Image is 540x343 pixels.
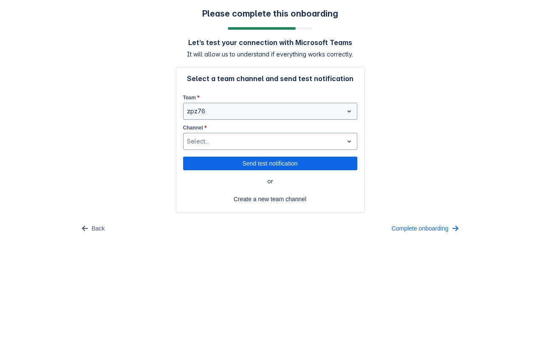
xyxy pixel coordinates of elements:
h3: Please complete this onboarding [202,8,338,19]
h4: Let’s test your connection with Microsoft Teams [188,38,352,47]
span: required [203,124,207,131]
button: Complete onboarding [387,222,466,235]
span: It will allow us to understand if everything works correctly. [187,50,353,59]
label: Channel [183,124,207,131]
span: Complete onboarding [392,222,449,235]
span: open [344,136,354,146]
span: open [344,106,354,116]
button: Back [75,222,110,235]
button: Create a new team channel [183,192,357,206]
span: Send test notification [188,157,352,170]
label: Team [183,94,200,101]
span: Create a new team channel [188,192,352,206]
button: Send test notification [183,157,357,170]
span: Back [92,222,105,235]
span: or [183,177,357,186]
h4: Select a team channel and send test notification [187,74,353,83]
span: required [196,94,200,101]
